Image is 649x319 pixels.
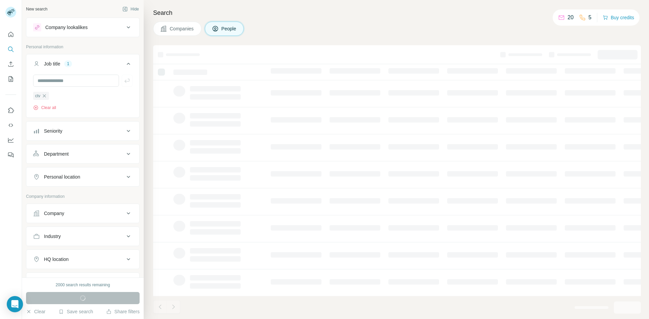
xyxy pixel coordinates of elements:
[26,228,139,244] button: Industry
[5,119,16,131] button: Use Surfe API
[568,14,574,22] p: 20
[26,146,139,162] button: Department
[26,123,139,139] button: Seniority
[44,210,64,217] div: Company
[5,73,16,85] button: My lists
[106,308,140,315] button: Share filters
[44,233,61,240] div: Industry
[7,296,23,312] div: Open Intercom Messenger
[26,19,139,35] button: Company lookalikes
[5,149,16,161] button: Feedback
[5,43,16,55] button: Search
[26,205,139,221] button: Company
[44,256,69,263] div: HQ location
[44,60,60,67] div: Job title
[118,4,144,14] button: Hide
[603,13,634,22] button: Buy credits
[5,58,16,70] button: Enrich CSV
[26,193,140,200] p: Company information
[44,151,69,157] div: Department
[26,44,140,50] p: Personal information
[26,6,47,12] div: New search
[153,8,641,18] h4: Search
[44,174,80,180] div: Personal location
[58,308,93,315] button: Save search
[26,274,139,290] button: Annual revenue ($)
[26,251,139,267] button: HQ location
[26,308,45,315] button: Clear
[44,128,62,134] div: Seniority
[5,104,16,116] button: Use Surfe on LinkedIn
[221,25,237,32] span: People
[35,93,40,99] span: ctv
[26,56,139,75] button: Job title1
[5,134,16,146] button: Dashboard
[64,61,72,67] div: 1
[26,169,139,185] button: Personal location
[5,28,16,41] button: Quick start
[56,282,110,288] div: 2000 search results remaining
[588,14,592,22] p: 5
[45,24,88,31] div: Company lookalikes
[33,105,56,111] button: Clear all
[170,25,194,32] span: Companies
